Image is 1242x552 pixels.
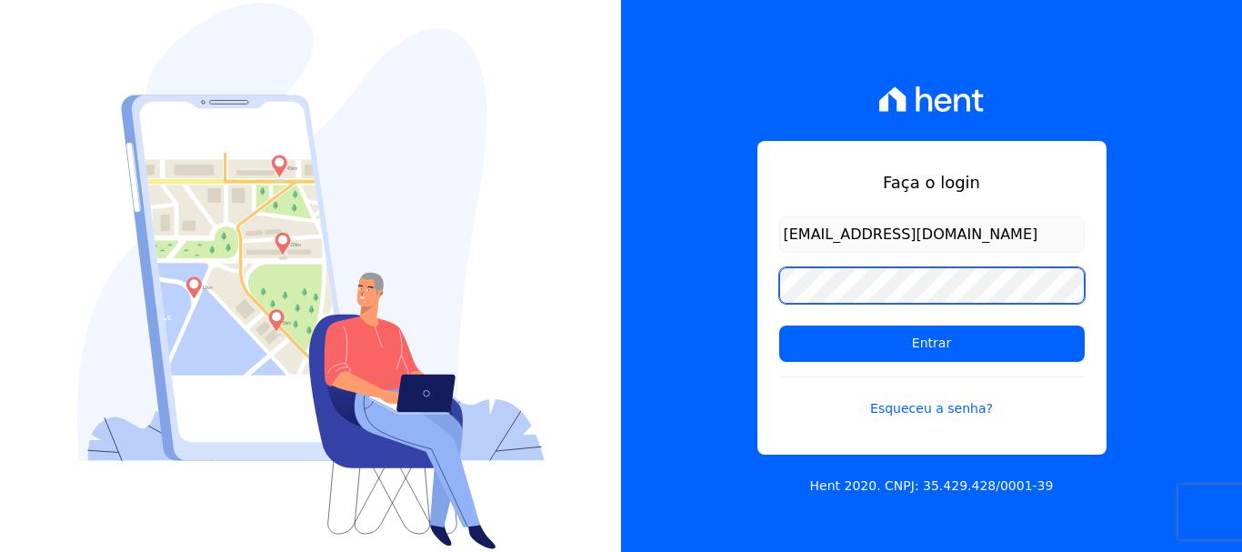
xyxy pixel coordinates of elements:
img: Login [77,3,545,549]
a: Esqueceu a senha? [779,376,1085,418]
input: Entrar [779,326,1085,362]
h1: Faça o login [779,170,1085,195]
p: Hent 2020. CNPJ: 35.429.428/0001-39 [810,477,1054,496]
input: Email [779,216,1085,253]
